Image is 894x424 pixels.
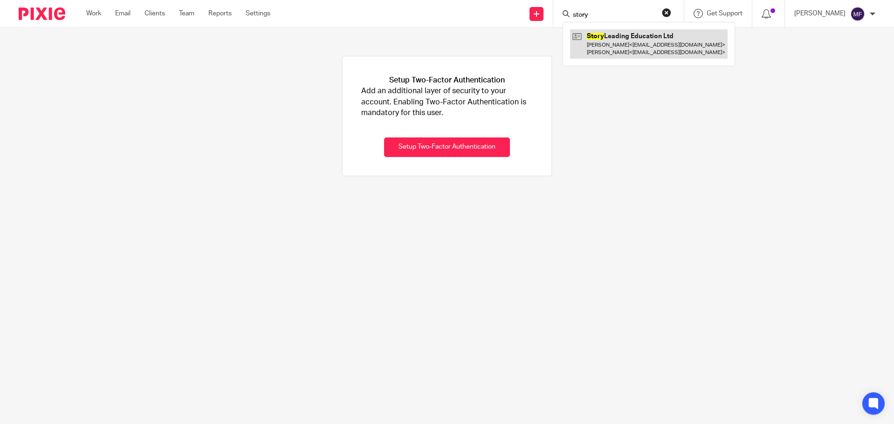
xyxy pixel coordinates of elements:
h1: Setup Two-Factor Authentication [389,75,505,86]
a: Clients [144,9,165,18]
button: Setup Two-Factor Authentication [384,137,510,157]
img: svg%3E [850,7,865,21]
a: Work [86,9,101,18]
a: Team [179,9,194,18]
p: [PERSON_NAME] [794,9,846,18]
p: Add an additional layer of security to your account. Enabling Two-Factor Authentication is mandat... [361,86,533,118]
input: Search [572,11,656,20]
a: Reports [208,9,232,18]
a: Email [115,9,131,18]
span: Get Support [707,10,743,17]
button: Clear [662,8,671,17]
img: Pixie [19,7,65,20]
a: Settings [246,9,270,18]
